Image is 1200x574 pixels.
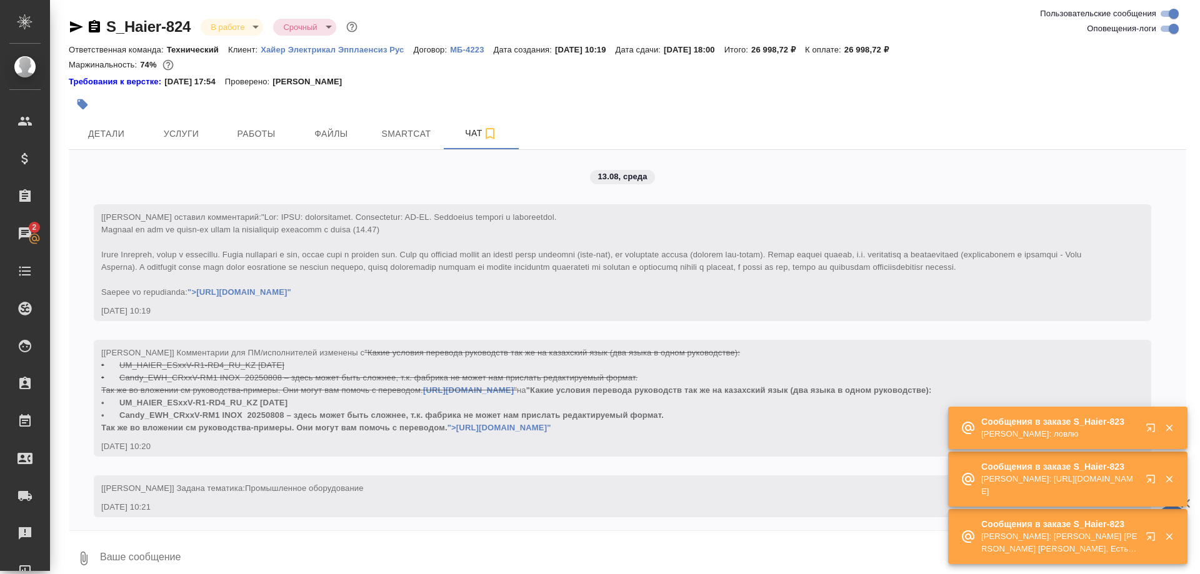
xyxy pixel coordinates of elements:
[450,44,493,54] a: МБ-4223
[1087,22,1156,35] span: Оповещения-логи
[1138,467,1168,497] button: Открыть в новой вкладке
[597,171,647,183] p: 13.08, среда
[3,218,47,249] a: 2
[151,126,211,142] span: Услуги
[24,221,44,234] span: 2
[101,212,1084,297] span: [[PERSON_NAME] оставил комментарий:
[1040,7,1156,20] span: Пользовательские сообщения
[261,45,413,54] p: Хайер Электрикал Эпплаенсиз Рус
[555,45,616,54] p: [DATE] 10:19
[187,287,291,297] a: ">[URL][DOMAIN_NAME]"
[101,348,931,432] span: [[PERSON_NAME]] Комментарии для ПМ/исполнителей изменены с на
[981,460,1137,473] p: Сообщения в заказе S_Haier-823
[724,45,751,54] p: Итого:
[106,18,191,35] a: S_Haier-824
[273,19,336,36] div: В работе
[981,428,1137,440] p: [PERSON_NAME]: ловлю
[160,57,176,73] button: 5837.72 RUB;
[69,76,164,88] a: Требования к верстке:
[1138,415,1168,445] button: Открыть в новой вкладке
[76,126,136,142] span: Детали
[245,483,364,493] span: Промышленное оборудование
[981,473,1137,498] p: [PERSON_NAME]: [URL][DOMAIN_NAME]
[69,60,140,69] p: Маржинальность:
[279,22,321,32] button: Срочный
[101,483,364,493] span: [[PERSON_NAME]] Задана тематика:
[751,45,805,54] p: 26 998,72 ₽
[344,19,360,35] button: Доп статусы указывают на важность/срочность заказа
[1156,422,1182,433] button: Закрыть
[805,45,844,54] p: К оплате:
[101,348,740,395] span: "Какие условия перевода руководств так же на казахский язык (два языка в одном руководстве): • UM...
[101,501,1107,513] div: [DATE] 10:21
[376,126,436,142] span: Smartcat
[413,45,450,54] p: Договор:
[101,305,1107,317] div: [DATE] 10:19
[981,415,1137,428] p: Сообщения в заказе S_Haier-823
[423,385,514,395] a: [URL][DOMAIN_NAME]
[69,19,84,34] button: Скопировать ссылку для ЯМессенджера
[981,530,1137,555] p: [PERSON_NAME]: [PERSON_NAME] [PERSON_NAME] [PERSON_NAME], Есть правки небольшие - [URL][DOMAIN_NA...
[167,45,228,54] p: Технический
[228,45,261,54] p: Клиент:
[226,126,286,142] span: Работы
[1156,531,1182,542] button: Закрыть
[101,212,1084,297] span: "Lor: IPSU: dolorsitamet. Consectetur: AD-EL. Seddoeius tempori u laboreetdol. Magnaal en adm ve ...
[616,45,664,54] p: Дата сдачи:
[201,19,263,36] div: В работе
[101,440,1107,453] div: [DATE] 10:20
[261,44,413,54] a: Хайер Электрикал Эпплаенсиз Рус
[1138,524,1168,554] button: Открыть в новой вкладке
[1156,473,1182,485] button: Закрыть
[272,76,351,88] p: [PERSON_NAME]
[301,126,361,142] span: Файлы
[844,45,898,54] p: 26 998,72 ₽
[69,76,164,88] div: Нажми, чтобы открыть папку с инструкцией
[664,45,724,54] p: [DATE] 18:00
[494,45,555,54] p: Дата создания:
[207,22,248,32] button: В работе
[87,19,102,34] button: Скопировать ссылку
[69,45,167,54] p: Ответственная команда:
[225,76,273,88] p: Проверено:
[451,126,511,141] span: Чат
[447,423,551,432] a: ">[URL][DOMAIN_NAME]"
[981,518,1137,530] p: Сообщения в заказе S_Haier-823
[164,76,225,88] p: [DATE] 17:54
[69,91,96,118] button: Добавить тэг
[450,45,493,54] p: МБ-4223
[140,60,159,69] p: 74%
